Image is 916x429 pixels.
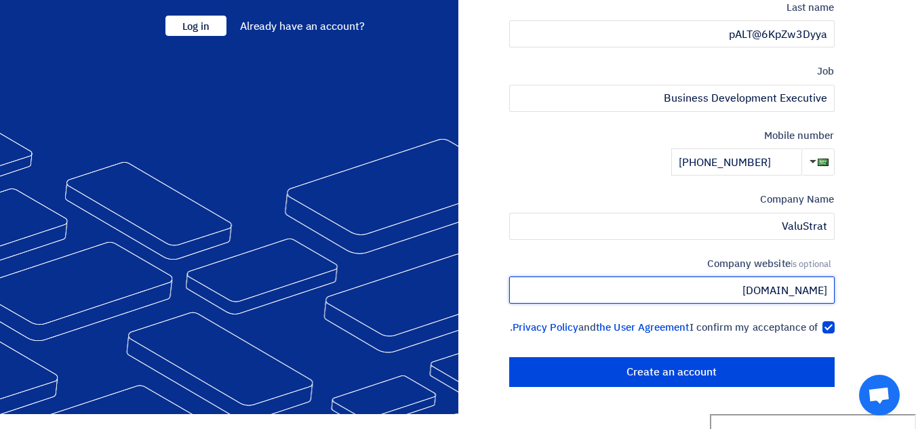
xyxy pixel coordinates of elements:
font: and [578,320,596,335]
font: is optional [791,258,832,270]
font: Company website [707,256,791,271]
img: tab_keywords_by_traffic_grey.svg [135,79,146,89]
font: Mobile number [764,128,835,143]
a: the User Agreement [596,320,689,335]
img: logo_orange.svg [22,22,33,33]
font: Job [817,64,834,79]
a: Privacy Policy [513,320,578,335]
font: Company Name [760,192,835,207]
input: Enter the job... [509,85,835,112]
a: Open chat [859,375,900,415]
a: Log in [165,18,226,35]
font: 4.0.25 [43,22,66,32]
input: Enter last name... [509,20,835,47]
font: v [38,22,43,32]
font: Domain: [DOMAIN_NAME] [35,35,149,45]
font: I confirm my acceptance of [690,320,818,335]
img: website_grey.svg [22,35,33,46]
font: Log in [182,19,210,34]
input: Create an account [509,357,835,387]
input: yourcompany.com [509,277,835,304]
font: Keywords by Traffic [150,79,228,89]
input: Enter company name... [509,213,835,240]
img: tab_domain_overview_orange.svg [37,79,47,89]
font: . [510,320,513,335]
font: Already have an account? [240,18,365,35]
input: Enter mobile number... [671,148,801,176]
font: Domain Overview [52,79,121,89]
